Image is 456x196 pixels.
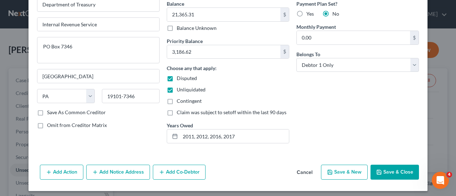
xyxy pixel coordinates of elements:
[47,122,107,128] span: Omit from Creditor Matrix
[153,165,206,180] button: Add Co-Debtor
[177,75,197,81] span: Disputed
[446,172,452,178] span: 4
[370,165,419,180] button: Save & Close
[167,8,280,21] input: 0.00
[167,37,203,45] label: Priority Balance
[280,8,289,21] div: $
[37,69,159,83] input: Enter city...
[167,122,193,129] label: Years Owed
[410,31,419,44] div: $
[306,11,314,17] span: Yes
[40,165,83,180] button: Add Action
[47,109,106,116] label: Save As Common Creditor
[432,172,449,189] iframe: Intercom live chat
[321,165,368,180] button: Save & New
[280,45,289,59] div: $
[86,165,150,180] button: Add Notice Address
[37,18,159,31] input: Enter address...
[180,129,289,143] input: --
[177,98,202,104] span: Contingent
[177,25,217,32] label: Balance Unknown
[297,31,410,44] input: 0.00
[167,45,280,59] input: 0.00
[167,64,217,72] label: Choose any that apply:
[177,109,286,115] span: Claim was subject to setoff within the last 90 days
[332,11,339,17] span: No
[291,165,318,180] button: Cancel
[296,23,336,31] label: Monthly Payment
[296,51,320,57] span: Belongs To
[102,89,160,103] input: Enter zip...
[177,86,206,92] span: Unliquidated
